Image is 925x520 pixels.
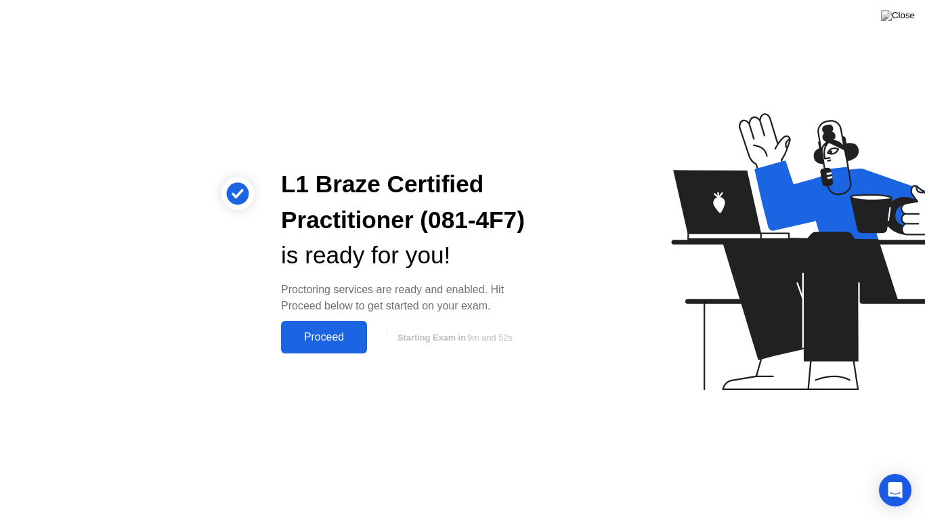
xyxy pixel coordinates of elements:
div: Proceed [285,331,363,343]
div: is ready for you! [281,238,533,274]
div: Proctoring services are ready and enabled. Hit Proceed below to get started on your exam. [281,282,533,314]
div: L1 Braze Certified Practitioner (081-4F7) [281,167,533,238]
span: 9m and 52s [467,332,513,343]
div: Open Intercom Messenger [879,474,911,506]
button: Starting Exam in9m and 52s [374,324,533,350]
img: Close [881,10,915,21]
button: Proceed [281,321,367,353]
